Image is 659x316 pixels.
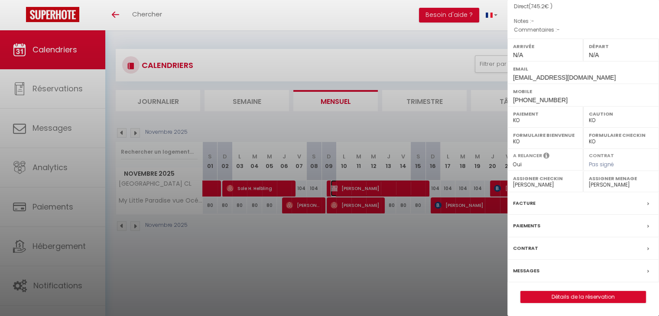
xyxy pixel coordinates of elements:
[589,152,614,158] label: Contrat
[513,174,578,183] label: Assigner Checkin
[589,131,653,139] label: Formulaire Checkin
[520,291,646,303] button: Détails de la réservation
[531,3,545,10] span: 745.2
[514,3,653,11] div: Direct
[513,64,653,73] label: Email
[589,42,653,51] label: Départ
[531,17,534,25] span: -
[514,26,653,34] p: Commentaires :
[514,17,653,26] p: Notes :
[589,174,653,183] label: Assigner Menage
[513,131,578,139] label: Formulaire Bienvenue
[513,97,568,103] span: [PHONE_NUMBER]
[589,110,653,118] label: Caution
[557,26,560,33] span: -
[513,42,578,51] label: Arrivée
[513,74,616,81] span: [EMAIL_ADDRESS][DOMAIN_NAME]
[513,244,538,253] label: Contrat
[513,266,539,275] label: Messages
[589,52,599,58] span: N/A
[521,291,646,303] a: Détails de la réservation
[513,199,536,208] label: Facture
[543,152,549,161] i: Sélectionner OUI si vous souhaiter envoyer les séquences de messages post-checkout
[513,52,523,58] span: N/A
[513,152,542,159] label: A relancer
[513,110,578,118] label: Paiement
[513,87,653,96] label: Mobile
[589,161,614,168] span: Pas signé
[529,3,552,10] span: ( € )
[513,221,540,230] label: Paiements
